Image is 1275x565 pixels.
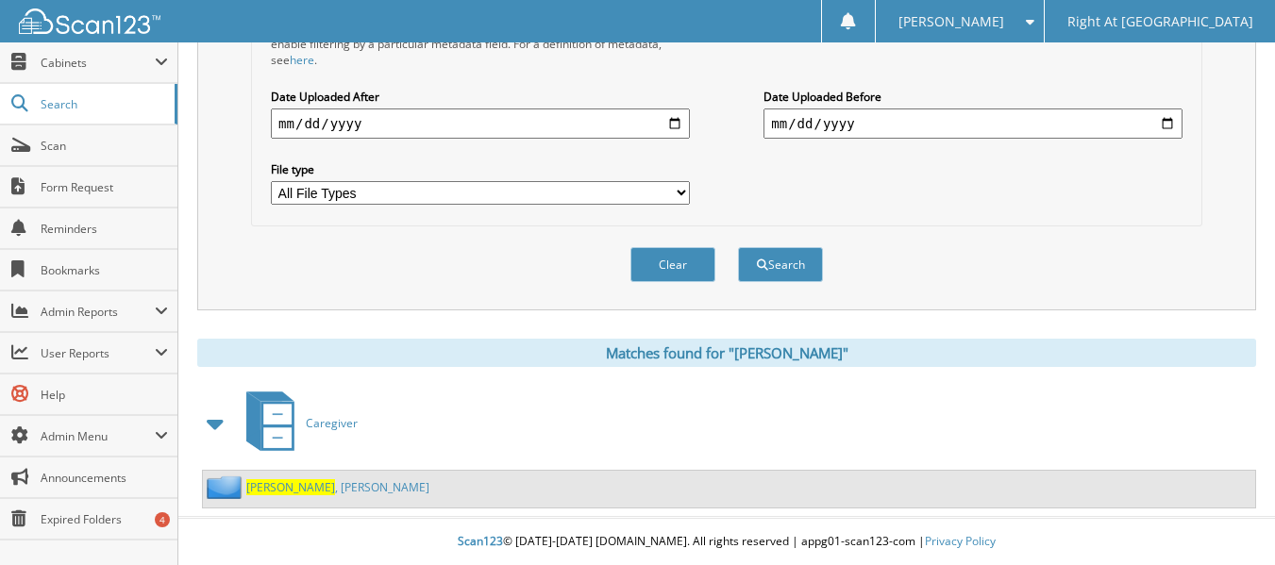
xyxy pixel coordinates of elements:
[458,533,503,549] span: Scan123
[763,89,1183,105] label: Date Uploaded Before
[246,479,335,495] span: [PERSON_NAME]
[41,304,155,320] span: Admin Reports
[271,161,690,177] label: File type
[41,138,168,154] span: Scan
[197,339,1256,367] div: Matches found for "[PERSON_NAME]"
[41,387,168,403] span: Help
[207,475,246,499] img: folder2.png
[763,108,1183,139] input: end
[19,8,160,34] img: scan123-logo-white.svg
[271,20,690,68] div: All metadata fields are searched by default. Select a cabinet with metadata to enable filtering b...
[41,221,168,237] span: Reminders
[630,247,715,282] button: Clear
[271,89,690,105] label: Date Uploaded After
[41,345,155,361] span: User Reports
[41,96,165,112] span: Search
[898,16,1004,27] span: [PERSON_NAME]
[178,519,1275,565] div: © [DATE]-[DATE] [DOMAIN_NAME]. All rights reserved | appg01-scan123-com |
[738,247,823,282] button: Search
[41,55,155,71] span: Cabinets
[41,470,168,486] span: Announcements
[1067,16,1253,27] span: Right At [GEOGRAPHIC_DATA]
[41,428,155,444] span: Admin Menu
[246,479,429,495] a: [PERSON_NAME], [PERSON_NAME]
[925,533,996,549] a: Privacy Policy
[1181,474,1275,565] iframe: Chat Widget
[41,511,168,527] span: Expired Folders
[306,415,358,431] span: Caregiver
[290,52,314,68] a: here
[235,386,358,460] a: Caregiver
[271,108,690,139] input: start
[155,512,170,527] div: 4
[41,262,168,278] span: Bookmarks
[41,179,168,195] span: Form Request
